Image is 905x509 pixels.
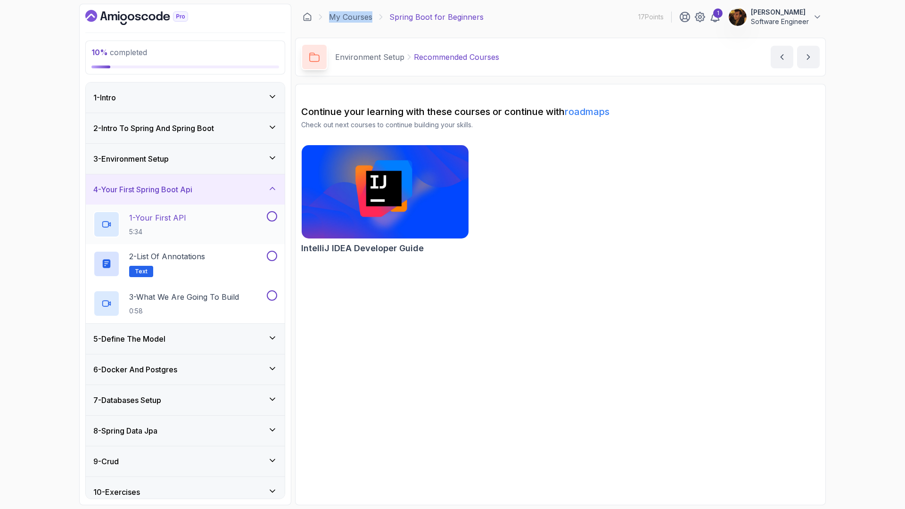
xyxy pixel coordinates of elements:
h3: 9 - Crud [93,456,119,467]
button: 6-Docker And Postgres [86,354,285,385]
p: Spring Boot for Beginners [389,11,484,23]
h3: 6 - Docker And Postgres [93,364,177,375]
h2: IntelliJ IDEA Developer Guide [301,242,424,255]
a: My Courses [329,11,372,23]
button: 2-Intro To Spring And Spring Boot [86,113,285,143]
p: 3 - What We Are Going To Build [129,291,239,303]
img: user profile image [729,8,747,26]
a: IntelliJ IDEA Developer Guide cardIntelliJ IDEA Developer Guide [301,145,469,255]
h3: 4 - Your First Spring Boot Api [93,184,192,195]
button: next content [797,46,820,68]
h3: 5 - Define The Model [93,333,165,345]
button: 9-Crud [86,446,285,476]
button: 8-Spring Data Jpa [86,416,285,446]
p: Recommended Courses [414,51,499,63]
h3: 2 - Intro To Spring And Spring Boot [93,123,214,134]
button: 1-Your First API5:34 [93,211,277,238]
h3: 7 - Databases Setup [93,394,161,406]
h3: 8 - Spring Data Jpa [93,425,157,436]
button: 2-List of AnnotationsText [93,251,277,277]
a: Dashboard [303,12,312,22]
button: 5-Define The Model [86,324,285,354]
h3: 1 - Intro [93,92,116,103]
div: 1 [713,8,723,18]
button: 3-Environment Setup [86,144,285,174]
button: 10-Exercises [86,477,285,507]
p: 2 - List of Annotations [129,251,205,262]
a: Dashboard [85,10,210,25]
p: 0:58 [129,306,239,316]
button: previous content [771,46,793,68]
h2: Continue your learning with these courses or continue with [301,105,820,118]
button: user profile image[PERSON_NAME]Software Engineer [728,8,822,26]
img: IntelliJ IDEA Developer Guide card [302,145,469,238]
button: 1-Intro [86,82,285,113]
span: Text [135,268,148,275]
p: Check out next courses to continue building your skills. [301,120,820,130]
h3: 3 - Environment Setup [93,153,169,164]
p: Environment Setup [335,51,404,63]
button: 3-What We Are Going To Build0:58 [93,290,277,317]
p: 1 - Your First API [129,212,186,223]
p: [PERSON_NAME] [751,8,809,17]
span: completed [91,48,147,57]
p: Software Engineer [751,17,809,26]
span: 10 % [91,48,108,57]
p: 5:34 [129,227,186,237]
a: roadmaps [565,106,609,117]
button: 7-Databases Setup [86,385,285,415]
p: 17 Points [638,12,664,22]
a: 1 [709,11,721,23]
h3: 10 - Exercises [93,486,140,498]
button: 4-Your First Spring Boot Api [86,174,285,205]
